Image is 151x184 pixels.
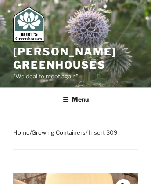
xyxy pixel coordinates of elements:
img: Burt's Greenhouses [13,7,44,42]
a: [PERSON_NAME] Greenhouses [13,45,116,71]
a: Growing Containers [32,129,86,136]
a: Home [13,129,30,136]
button: Menu [57,88,95,110]
p: "We deal to meet again" [13,72,138,81]
nav: Breadcrumb [13,128,138,150]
